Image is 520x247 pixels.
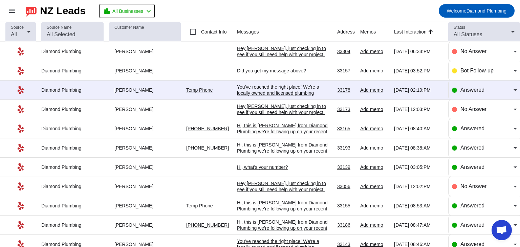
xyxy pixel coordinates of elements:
[109,183,181,189] div: [PERSON_NAME]
[337,222,355,228] div: 33186
[460,87,484,93] span: Answered
[17,67,25,75] mat-icon: Yelp
[360,68,389,74] div: Add memo
[460,164,484,170] span: Answered
[41,183,104,189] div: Diamond Plumbing
[41,203,104,209] div: Diamond Plumbing
[460,48,486,54] span: No Answer
[109,222,181,228] div: [PERSON_NAME]
[460,145,484,151] span: Answered
[17,163,25,171] mat-icon: Yelp
[337,106,355,112] div: 33173
[447,6,506,16] span: Diamond Plumbing
[17,202,25,210] mat-icon: Yelp
[447,8,467,14] span: Welcome
[460,222,484,228] span: Answered
[460,106,486,112] span: No Answer
[8,7,16,15] mat-icon: menu
[41,164,104,170] div: Diamond Plumbing
[40,6,86,16] div: NZ Leads
[112,6,143,16] span: All Businesses
[394,28,427,35] div: Last Interaction
[17,47,25,55] mat-icon: Yelp
[492,220,512,240] div: Open chat
[394,145,443,151] div: [DATE] 08:38:AM
[11,31,17,37] span: All
[337,48,355,54] div: 33304
[394,126,443,132] div: [DATE] 08:40:AM
[103,7,111,15] mat-icon: location_city
[186,87,213,93] a: Temp Phone
[394,183,443,189] div: [DATE] 12:02:PM
[109,164,181,170] div: [PERSON_NAME]
[186,203,213,208] a: Temp Phone
[337,145,355,151] div: 33193
[237,22,337,42] th: Messages
[394,203,443,209] div: [DATE] 08:53:AM
[394,48,443,54] div: [DATE] 06:33:PM
[47,25,71,30] mat-label: Source Name
[237,103,332,134] div: Hey [PERSON_NAME], just checking in to see if you still need help with your project. Please let m...
[394,222,443,228] div: [DATE] 08:47:AM
[360,183,389,189] div: Add memo
[26,5,37,17] img: logo
[360,164,389,170] div: Add memo
[394,164,443,170] div: [DATE] 03:05:PM
[47,30,98,39] input: All Selected
[237,68,332,74] div: Did you get my message above?​
[109,203,181,209] div: [PERSON_NAME]
[41,126,104,132] div: Diamond Plumbing
[200,28,227,35] label: Contact Info
[360,203,389,209] div: Add memo
[145,7,153,15] mat-icon: chevron_left
[17,105,25,113] mat-icon: Yelp
[17,144,25,152] mat-icon: Yelp
[237,84,332,157] div: You've reached the right place! We're a locally owned and licensed plumbing company proudly servi...
[454,31,482,37] span: All Statuses
[360,106,389,112] div: Add memo
[360,22,394,42] th: Memos
[337,22,360,42] th: Address
[109,145,181,151] div: [PERSON_NAME]
[41,145,104,151] div: Diamond Plumbing
[109,106,181,112] div: [PERSON_NAME]
[337,68,355,74] div: 33157
[99,4,155,18] button: All Businesses
[454,25,465,30] mat-label: Status
[109,87,181,93] div: [PERSON_NAME]
[41,68,104,74] div: Diamond Plumbing
[394,106,443,112] div: [DATE] 12:03:PM
[360,87,389,93] div: Add memo
[360,145,389,151] div: Add memo
[394,68,443,74] div: [DATE] 03:52:PM
[237,164,332,170] div: Hi, what's your number?
[11,25,24,30] mat-label: Source
[114,25,144,30] mat-label: Customer Name
[439,4,515,18] button: WelcomeDiamond Plumbing
[360,48,389,54] div: Add memo
[237,122,332,171] div: Hi, this is [PERSON_NAME] from Diamond Plumbing we're following up on your recent plumbing servic...
[41,106,104,112] div: Diamond Plumbing
[460,126,484,131] span: Answered
[337,87,355,93] div: 33178
[109,126,181,132] div: [PERSON_NAME]
[337,126,355,132] div: 33165
[237,180,332,211] div: Hey [PERSON_NAME], just checking in to see if you still need help with your project. Please let m...
[360,126,389,132] div: Add memo
[337,203,355,209] div: 33155
[17,182,25,190] mat-icon: Yelp
[460,241,484,247] span: Answered
[109,48,181,54] div: [PERSON_NAME]
[17,86,25,94] mat-icon: Yelp
[337,183,355,189] div: 33056
[360,222,389,228] div: Add memo
[237,45,332,76] div: Hey [PERSON_NAME], just checking in to see if you still need help with your project. Please let m...
[186,222,229,228] a: [PHONE_NUMBER]
[237,142,332,190] div: Hi, this is [PERSON_NAME] from Diamond Plumbing we're following up on your recent plumbing servic...
[394,87,443,93] div: [DATE] 02:19:PM
[460,68,494,73] span: Bot Follow-up
[337,164,355,170] div: 33139
[186,126,229,131] a: [PHONE_NUMBER]
[460,203,484,208] span: Answered
[109,68,181,74] div: [PERSON_NAME]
